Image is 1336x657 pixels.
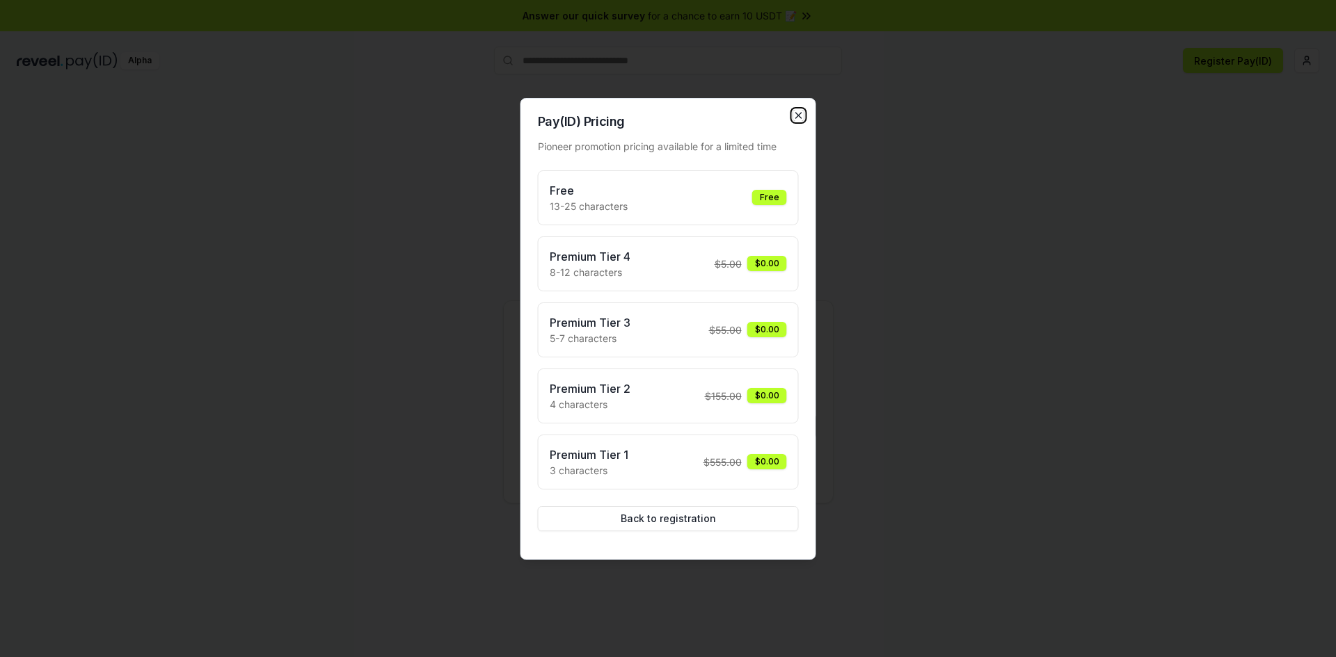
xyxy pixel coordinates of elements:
[709,323,742,337] span: $ 55.00
[747,388,787,403] div: $0.00
[550,314,630,331] h3: Premium Tier 3
[550,199,628,213] p: 13-25 characters
[538,506,799,531] button: Back to registration
[703,455,742,469] span: $ 555.00
[752,190,787,205] div: Free
[550,265,630,279] p: 8-12 characters
[550,182,628,199] h3: Free
[550,380,630,397] h3: Premium Tier 2
[550,463,628,478] p: 3 characters
[715,257,742,271] span: $ 5.00
[705,389,742,403] span: $ 155.00
[550,248,630,265] h3: Premium Tier 4
[747,454,787,469] div: $0.00
[550,397,630,412] p: 4 characters
[747,256,787,271] div: $0.00
[538,115,799,128] h2: Pay(ID) Pricing
[538,139,799,154] div: Pioneer promotion pricing available for a limited time
[550,331,630,346] p: 5-7 characters
[747,322,787,337] div: $0.00
[550,446,628,463] h3: Premium Tier 1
